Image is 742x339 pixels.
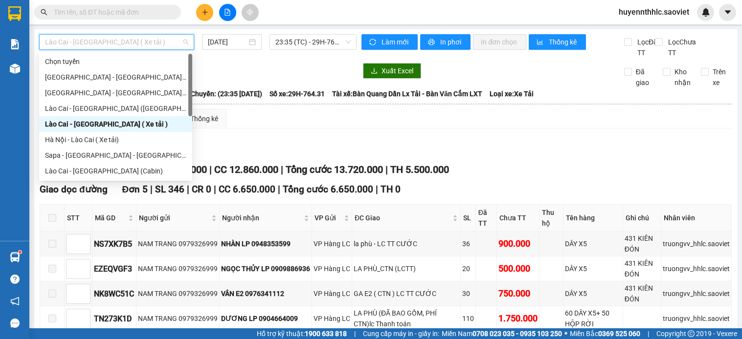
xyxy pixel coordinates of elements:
[371,67,378,75] span: download
[354,238,459,249] div: la phù - LC TT CƯỚC
[39,54,192,69] div: Chọn tuyến
[570,328,640,339] span: Miền Bắc
[19,251,22,254] sup: 1
[45,150,186,161] div: Sapa - [GEOGRAPHIC_DATA] - [GEOGRAPHIC_DATA] ([GEOGRAPHIC_DATA])
[663,238,730,249] div: truongvv_hhlc.saoviet
[663,313,730,324] div: truongvv_hhlc.saoviet
[462,313,474,324] div: 110
[625,233,659,254] div: 431 KIÊN ĐÓN
[221,288,310,299] div: VÂN E2 0976341112
[332,88,482,99] span: Tài xế: Bàn Quang Dần Lx Tải - Bàn Văn Cắm LXT
[138,313,218,324] div: NAM TRANG 0979326999
[565,288,621,299] div: DÂY X5
[40,184,108,195] span: Giao dọc đường
[39,163,192,179] div: Lào Cai - Hà Nội (Cabin)
[281,164,283,175] span: |
[354,308,459,329] div: LA PHÙ (ĐÃ BAO GỒM, PHÍ CTN)lc Thanh toán
[208,37,247,47] input: 12/09/2025
[54,7,169,18] input: Tìm tên, số ĐT hoặc mã đơn
[354,263,459,274] div: LA PHÙ_CTN (LCTT)
[497,205,540,232] th: Chưa TT
[314,263,350,274] div: VP Hàng LC
[355,212,450,223] span: ĐC Giao
[537,39,545,46] span: bar-chart
[565,308,621,329] div: 60 DÂY X5+ 50 HỘP RỜI
[312,232,352,256] td: VP Hàng LC
[476,205,497,232] th: Đã TT
[39,132,192,148] div: Hà Nội - Lào Cai ( Xe tải)
[247,9,253,16] span: aim
[94,238,135,250] div: NS7XK7B5
[312,256,352,281] td: VP Hàng LC
[312,306,352,331] td: VP Hàng LC
[95,212,126,223] span: Mã GD
[221,313,310,324] div: DƯƠNG LP 0904664009
[648,328,649,339] span: |
[314,288,350,299] div: VP Hàng LC
[442,328,562,339] span: Miền Nam
[39,69,192,85] div: Hà Nội - Lào Cai (Cabin)
[420,34,471,50] button: printerIn phơi
[10,297,20,306] span: notification
[45,119,186,129] div: Lào Cai - [GEOGRAPHIC_DATA] ( Xe tải )
[390,164,449,175] span: TH 5.500.000
[354,328,356,339] span: |
[45,166,186,176] div: Lào Cai - [GEOGRAPHIC_DATA] (Cabin)
[315,212,342,223] span: VP Gửi
[462,263,474,274] div: 20
[701,8,710,17] img: icon-new-feature
[490,88,534,99] span: Loại xe: Xe Tải
[45,134,186,145] div: Hà Nội - Lào Cai ( Xe tải)
[39,148,192,163] div: Sapa - Lào Cai - Hà Nội (Giường)
[39,101,192,116] div: Lào Cai - Hà Nội (Giường)
[214,164,278,175] span: CC 12.860.000
[8,6,21,21] img: logo-vxr
[549,37,578,47] span: Thống kê
[187,184,189,195] span: |
[428,39,436,46] span: printer
[41,9,47,16] span: search
[688,330,695,337] span: copyright
[45,72,186,83] div: [GEOGRAPHIC_DATA] - [GEOGRAPHIC_DATA] (Cabin)
[498,287,538,300] div: 750.000
[625,258,659,279] div: 431 KIÊN ĐÓN
[45,87,186,98] div: [GEOGRAPHIC_DATA] - [GEOGRAPHIC_DATA] ([GEOGRAPHIC_DATA])
[275,35,351,49] span: 23:35 (TC) - 29H-764.31
[221,263,310,274] div: NGỌC THỦY LP 0909886936
[382,65,413,76] span: Xuất Excel
[224,9,231,16] span: file-add
[363,63,421,79] button: downloadXuất Excel
[664,37,701,58] span: Lọc Chưa TT
[202,9,208,16] span: plus
[138,263,218,274] div: NAM TRANG 0979326999
[45,103,186,114] div: Lào Cai - [GEOGRAPHIC_DATA] ([GEOGRAPHIC_DATA])
[361,34,418,50] button: syncLàm mới
[671,66,695,88] span: Kho nhận
[461,205,476,232] th: SL
[155,184,184,195] span: SL 346
[257,328,347,339] span: Hỗ trợ kỹ thuật:
[498,312,538,325] div: 1.750.000
[563,205,623,232] th: Tên hàng
[473,34,526,50] button: In đơn chọn
[663,288,730,299] div: truongvv_hhlc.saoviet
[314,238,350,249] div: VP Hàng LC
[314,313,350,324] div: VP Hàng LC
[192,184,211,195] span: CR 0
[540,205,563,232] th: Thu hộ
[278,184,280,195] span: |
[10,64,20,74] img: warehouse-icon
[529,34,586,50] button: bar-chartThống kê
[138,288,218,299] div: NAM TRANG 0979326999
[209,164,212,175] span: |
[92,256,136,281] td: EZEQVGF3
[462,288,474,299] div: 30
[92,306,136,331] td: TN273K1D
[94,313,135,325] div: TN273K1D
[270,88,325,99] span: Số xe: 29H-764.31
[283,184,373,195] span: Tổng cước 6.650.000
[45,35,188,49] span: Lào Cai - Hà Nội ( Xe tải )
[381,184,401,195] span: TH 0
[472,330,562,338] strong: 0708 023 035 - 0935 103 250
[139,212,209,223] span: Người gửi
